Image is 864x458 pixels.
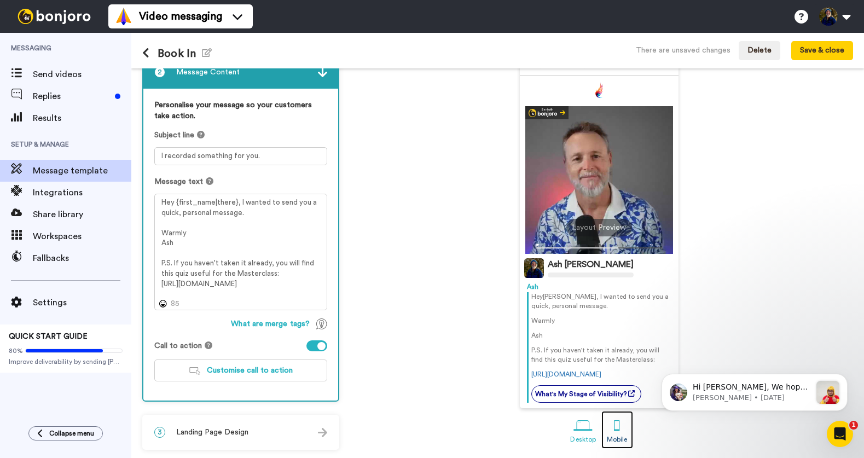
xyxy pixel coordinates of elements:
[566,219,632,236] div: Layout Preview
[9,346,23,355] span: 80%
[537,112,557,117] div: bonjoro
[527,282,671,292] div: Ash
[645,352,864,428] iframe: Intercom notifications message
[154,130,194,141] span: Subject line
[318,68,327,77] img: arrow.svg
[154,194,327,310] textarea: Hey {first_name|there}, I wanted to send you a quick, personal message. Warmly Ash P.S. If you ha...
[33,230,131,243] span: Workspaces
[739,41,780,61] button: Delete
[154,360,327,381] button: Customise call to action
[531,346,671,364] p: P.S. If you haven't taken it already, you will find this quiz useful for the Masterclass:
[9,357,123,366] span: Improve deliverability by sending [PERSON_NAME]’s from your own email
[529,109,536,117] img: Bonjoro Logo
[531,316,671,326] p: Warmly
[849,421,858,430] span: 1
[33,164,131,177] span: Message template
[231,318,310,329] span: What are merge tags?
[548,259,634,270] div: Ash [PERSON_NAME]
[531,292,671,311] p: Hey [PERSON_NAME] , I wanted to send you a quick, personal message.
[48,31,166,224] span: Hi [PERSON_NAME], We hope you and your customers have been having a great time with [PERSON_NAME]...
[115,8,132,25] img: vm-color.svg
[154,67,165,78] span: 2
[318,428,327,437] img: arrow.svg
[142,415,339,450] div: 3Landing Page Design
[142,47,212,60] h1: Book In
[524,258,544,278] img: Profile Image
[28,426,103,440] button: Collapse menu
[139,9,222,24] span: Video messaging
[601,411,633,449] a: Mobile
[531,371,601,378] a: [URL][DOMAIN_NAME]
[176,427,248,438] span: Landing Page Design
[589,81,609,101] img: 1b5c11d6-e8d4-4a31-bba0-9dcfad662192
[9,333,88,340] span: QUICK START GUIDE
[607,436,627,443] div: Mobile
[33,186,131,199] span: Integrations
[33,296,131,309] span: Settings
[33,208,131,221] span: Share library
[531,385,641,403] a: What's My Stage of Visibility?
[636,45,730,56] div: There are unsaved changes
[154,427,165,438] span: 3
[525,238,673,254] img: player-controls-full.svg
[531,331,671,340] p: Ash
[791,41,853,61] button: Save & close
[154,100,327,121] label: Personalise your message so your customers take action.
[570,436,596,443] div: Desktop
[207,367,293,374] span: Customise call to action
[316,318,327,329] img: TagTips.svg
[48,41,166,51] p: Message from Amy, sent 4d ago
[176,67,240,78] span: Message Content
[13,9,95,24] img: bj-logo-header-white.svg
[537,109,557,112] div: Sent with
[154,340,202,351] span: Call to action
[33,252,131,265] span: Fallbacks
[565,411,601,449] a: Desktop
[33,90,111,103] span: Replies
[154,147,327,165] textarea: I recorded something for you.
[189,367,200,375] img: customiseCTA.svg
[33,68,131,81] span: Send videos
[33,112,131,125] span: Results
[154,176,203,187] span: Message text
[827,421,853,447] iframe: Intercom live chat
[49,429,94,438] span: Collapse menu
